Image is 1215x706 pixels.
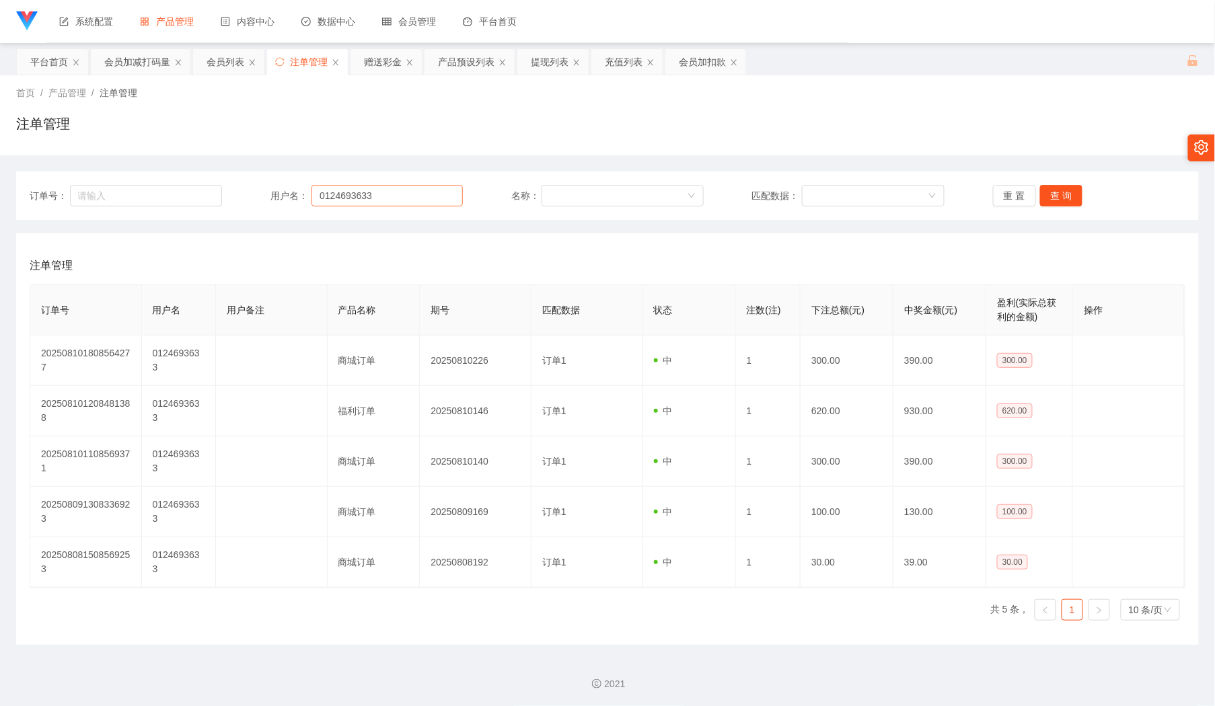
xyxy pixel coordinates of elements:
[11,677,1204,691] div: 2021
[1129,600,1163,620] div: 10 条/页
[801,487,893,537] td: 100.00
[997,504,1033,519] span: 100.00
[406,58,414,67] i: 图标: close
[290,49,328,75] div: 注单管理
[499,58,507,67] i: 图标: close
[1084,305,1103,315] span: 操作
[542,456,566,467] span: 订单1
[997,403,1033,418] span: 620.00
[801,537,893,588] td: 30.00
[59,17,69,26] i: 图标: form
[207,49,244,75] div: 会员列表
[328,386,420,436] td: 福利订单
[811,305,864,315] span: 下注总额(元)
[997,555,1028,570] span: 30.00
[16,11,38,30] img: logo.9652507e.png
[30,336,142,386] td: 202508101808564277
[801,386,893,436] td: 620.00
[227,305,264,315] span: 用户备注
[997,454,1033,469] span: 300.00
[91,87,94,98] span: /
[688,192,696,201] i: 图标: down
[332,58,340,67] i: 图标: close
[311,185,463,206] input: 请输入
[801,436,893,487] td: 300.00
[542,355,566,366] span: 订单1
[30,386,142,436] td: 202508101208481388
[928,192,936,201] i: 图标: down
[142,386,216,436] td: 0124693633
[1095,606,1103,615] i: 图标: right
[679,49,726,75] div: 会员加扣款
[30,49,68,75] div: 平台首页
[30,487,142,537] td: 202508091308336923
[542,506,566,517] span: 订单1
[654,305,673,315] span: 状态
[531,49,568,75] div: 提现列表
[592,679,601,689] i: 图标: copyright
[542,305,580,315] span: 匹配数据
[153,305,181,315] span: 用户名
[1187,54,1199,67] i: 图标: unlock
[654,557,673,567] span: 中
[70,185,223,206] input: 请输入
[382,16,436,27] span: 会员管理
[893,487,986,537] td: 130.00
[730,58,738,67] i: 图标: close
[990,599,1029,621] li: 共 5 条，
[654,405,673,416] span: 中
[221,17,230,26] i: 图标: profile
[301,16,355,27] span: 数据中心
[542,557,566,567] span: 订单1
[72,58,80,67] i: 图标: close
[893,436,986,487] td: 390.00
[16,114,70,134] h1: 注单管理
[40,87,43,98] span: /
[1041,606,1050,615] i: 图标: left
[30,537,142,588] td: 202508081508569253
[801,336,893,386] td: 300.00
[104,49,170,75] div: 会员加减打码量
[736,336,801,386] td: 1
[605,49,642,75] div: 充值列表
[142,537,216,588] td: 0124693633
[174,58,182,67] i: 图标: close
[736,386,801,436] td: 1
[573,58,581,67] i: 图标: close
[647,58,655,67] i: 图标: close
[654,456,673,467] span: 中
[654,506,673,517] span: 中
[275,57,285,67] i: 图标: sync
[420,436,531,487] td: 20250810140
[893,336,986,386] td: 390.00
[904,305,957,315] span: 中奖金额(元)
[752,189,802,203] span: 匹配数据：
[1164,606,1172,615] i: 图标: down
[420,386,531,436] td: 20250810146
[41,305,69,315] span: 订单号
[438,49,494,75] div: 产品预设列表
[16,87,35,98] span: 首页
[338,305,376,315] span: 产品名称
[328,436,420,487] td: 商城订单
[221,16,274,27] span: 内容中心
[328,487,420,537] td: 商城订单
[248,58,256,67] i: 图标: close
[747,305,781,315] span: 注数(注)
[511,189,542,203] span: 名称：
[993,185,1036,206] button: 重 置
[736,436,801,487] td: 1
[893,386,986,436] td: 930.00
[542,405,566,416] span: 订单1
[736,537,801,588] td: 1
[140,17,149,26] i: 图标: appstore-o
[142,436,216,487] td: 0124693633
[142,487,216,537] td: 0124693633
[1089,599,1110,621] li: 下一页
[30,436,142,487] td: 202508101108569371
[420,537,531,588] td: 20250808192
[997,353,1033,368] span: 300.00
[893,537,986,588] td: 39.00
[420,487,531,537] td: 20250809169
[420,336,531,386] td: 20250810226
